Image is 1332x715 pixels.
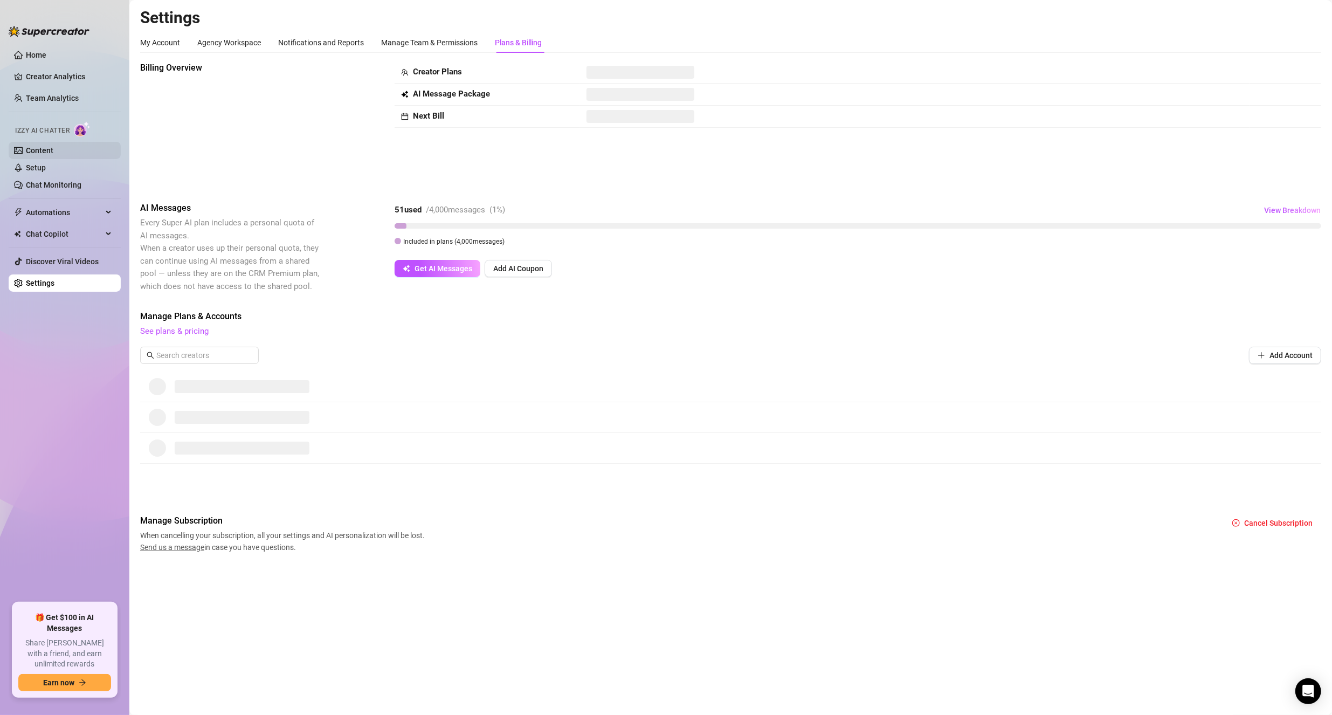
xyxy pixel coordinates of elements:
strong: AI Message Package [413,89,490,99]
a: Content [26,146,53,155]
span: View Breakdown [1264,206,1321,215]
input: Search creators [156,349,244,361]
span: Get AI Messages [415,264,472,273]
a: Creator Analytics [26,68,112,85]
span: Send us a message [140,543,204,552]
strong: Next Bill [413,111,444,121]
a: See plans & pricing [140,326,209,336]
span: Manage Plans & Accounts [140,310,1321,323]
span: Included in plans ( 4,000 messages) [403,238,505,245]
a: Team Analytics [26,94,79,102]
a: Discover Viral Videos [26,257,99,266]
span: Billing Overview [140,61,321,74]
a: Home [26,51,46,59]
h2: Settings [140,8,1321,28]
span: Chat Copilot [26,225,102,243]
span: Add AI Coupon [493,264,543,273]
div: Plans & Billing [495,37,542,49]
img: logo-BBDzfeDw.svg [9,26,89,37]
div: Notifications and Reports [278,37,364,49]
div: Manage Team & Permissions [381,37,478,49]
span: arrow-right [79,679,86,686]
span: Earn now [43,678,74,687]
button: Add Account [1249,347,1321,364]
span: When cancelling your subscription, all your settings and AI personalization will be lost. in case... [140,530,428,553]
button: Cancel Subscription [1224,514,1321,532]
span: thunderbolt [14,208,23,217]
div: Open Intercom Messenger [1295,678,1321,704]
span: team [401,68,409,76]
span: calendar [401,113,409,120]
span: Add Account [1269,351,1313,360]
img: AI Chatter [74,121,91,137]
div: My Account [140,37,180,49]
span: search [147,352,154,359]
button: Add AI Coupon [485,260,552,277]
strong: Creator Plans [413,67,462,77]
span: Every Super AI plan includes a personal quota of AI messages. When a creator uses up their person... [140,218,319,291]
span: Share [PERSON_NAME] with a friend, and earn unlimited rewards [18,638,111,670]
a: Chat Monitoring [26,181,81,189]
span: 🎁 Get $100 in AI Messages [18,613,111,634]
img: Chat Copilot [14,230,21,238]
span: AI Messages [140,202,321,215]
span: Automations [26,204,102,221]
strong: 51 used [395,205,422,215]
span: Cancel Subscription [1244,519,1313,527]
span: Manage Subscription [140,514,428,527]
span: / 4,000 messages [426,205,485,215]
span: Izzy AI Chatter [15,126,70,136]
button: View Breakdown [1264,202,1321,219]
button: Get AI Messages [395,260,480,277]
span: ( 1 %) [489,205,505,215]
a: Setup [26,163,46,172]
button: Earn nowarrow-right [18,674,111,691]
div: Agency Workspace [197,37,261,49]
span: close-circle [1232,519,1240,527]
span: plus [1258,352,1265,359]
a: Settings [26,279,54,287]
